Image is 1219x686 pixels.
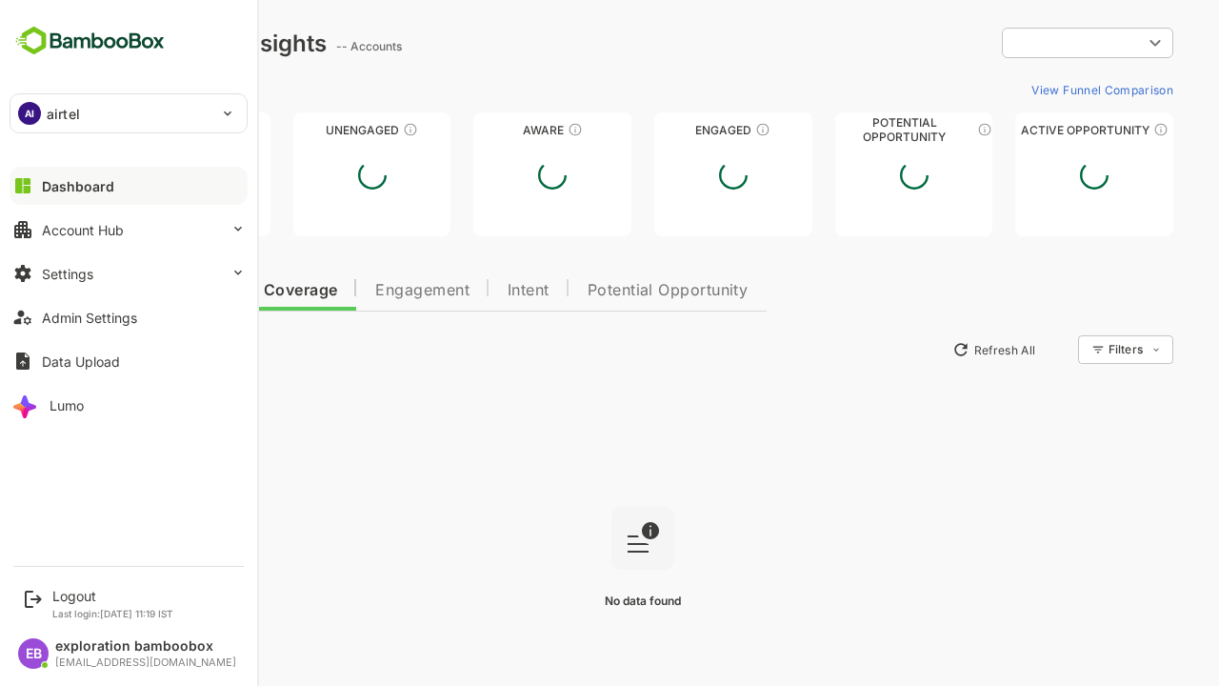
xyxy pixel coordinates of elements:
[10,254,248,293] button: Settings
[42,266,93,282] div: Settings
[957,74,1107,105] button: View Funnel Comparison
[1040,333,1107,367] div: Filters
[877,334,977,365] button: Refresh All
[52,608,173,619] p: Last login: [DATE] 11:19 IST
[18,638,49,669] div: EB
[10,167,248,205] button: Dashboard
[270,39,341,53] ag: -- Accounts
[10,386,248,424] button: Lumo
[501,122,516,137] div: These accounts have just entered the buying cycle and need further nurturing
[588,123,746,137] div: Engaged
[309,283,403,298] span: Engagement
[55,638,236,655] div: exploration bamboobox
[910,122,926,137] div: These accounts are MQAs and can be passed on to Inside Sales
[46,30,260,57] div: Dashboard Insights
[52,588,173,604] div: Logout
[10,23,170,59] img: BambooboxFullLogoMark.5f36c76dfaba33ec1ec1367b70bb1252.svg
[1087,122,1102,137] div: These accounts have open opportunities which might be at any of the Sales Stages
[155,122,170,137] div: These accounts have not been engaged with for a defined time period
[10,211,248,249] button: Account Hub
[10,94,247,132] div: AIairtel
[42,178,114,194] div: Dashboard
[935,26,1107,60] div: ​
[1042,342,1076,356] div: Filters
[227,123,385,137] div: Unengaged
[42,222,124,238] div: Account Hub
[769,123,927,137] div: Potential Opportunity
[46,123,204,137] div: Unreached
[10,298,248,336] button: Admin Settings
[50,397,84,414] div: Lumo
[441,283,483,298] span: Intent
[521,283,682,298] span: Potential Opportunity
[47,104,80,124] p: airtel
[949,123,1107,137] div: Active Opportunity
[336,122,351,137] div: These accounts have not shown enough engagement and need nurturing
[18,102,41,125] div: AI
[42,353,120,370] div: Data Upload
[55,656,236,669] div: [EMAIL_ADDRESS][DOMAIN_NAME]
[10,342,248,380] button: Data Upload
[65,283,270,298] span: Data Quality and Coverage
[407,123,565,137] div: Aware
[42,310,137,326] div: Admin Settings
[538,594,614,608] span: No data found
[689,122,704,137] div: These accounts are warm, further nurturing would qualify them to MQAs
[46,333,185,367] button: New Insights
